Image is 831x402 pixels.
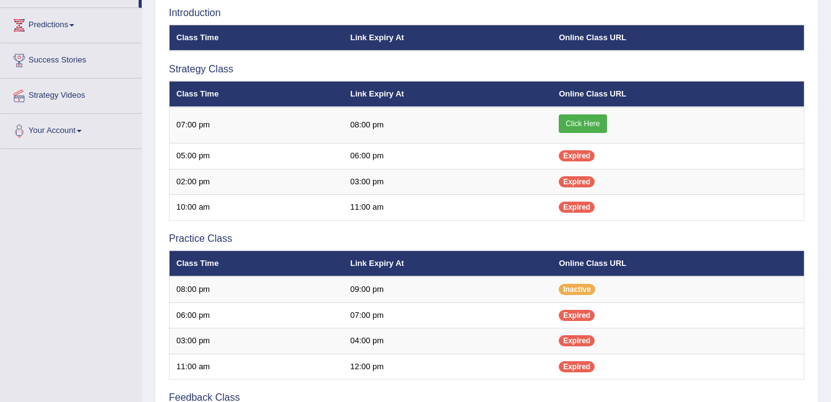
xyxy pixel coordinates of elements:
[169,233,804,244] h3: Practice Class
[169,64,804,75] h3: Strategy Class
[170,195,343,221] td: 10:00 am
[559,284,595,295] span: Inactive
[170,169,343,195] td: 02:00 pm
[343,169,552,195] td: 03:00 pm
[170,25,343,51] th: Class Time
[343,354,552,380] td: 12:00 pm
[1,79,142,109] a: Strategy Videos
[343,250,552,276] th: Link Expiry At
[552,25,804,51] th: Online Class URL
[559,310,595,321] span: Expired
[343,143,552,169] td: 06:00 pm
[559,176,595,187] span: Expired
[343,195,552,221] td: 11:00 am
[343,302,552,328] td: 07:00 pm
[170,354,343,380] td: 11:00 am
[170,250,343,276] th: Class Time
[170,81,343,107] th: Class Time
[343,276,552,302] td: 09:00 pm
[343,107,552,143] td: 08:00 pm
[170,107,343,143] td: 07:00 pm
[1,43,142,74] a: Success Stories
[169,7,804,19] h3: Introduction
[559,361,595,372] span: Expired
[1,8,142,39] a: Predictions
[552,250,804,276] th: Online Class URL
[170,143,343,169] td: 05:00 pm
[343,25,552,51] th: Link Expiry At
[170,302,343,328] td: 06:00 pm
[559,114,606,133] a: Click Here
[343,328,552,354] td: 04:00 pm
[170,328,343,354] td: 03:00 pm
[559,335,595,346] span: Expired
[559,150,595,161] span: Expired
[552,81,804,107] th: Online Class URL
[559,202,595,213] span: Expired
[343,81,552,107] th: Link Expiry At
[1,114,142,145] a: Your Account
[170,276,343,302] td: 08:00 pm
